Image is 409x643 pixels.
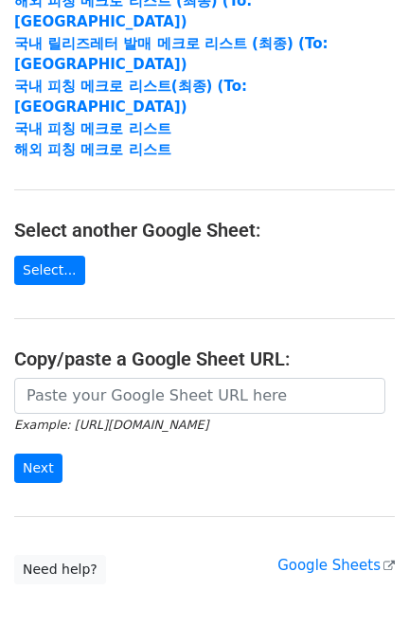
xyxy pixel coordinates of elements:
small: Example: [URL][DOMAIN_NAME] [14,418,208,432]
h4: Copy/paste a Google Sheet URL: [14,348,395,370]
input: Next [14,454,62,483]
h4: Select another Google Sheet: [14,219,395,241]
input: Paste your Google Sheet URL here [14,378,385,414]
a: Need help? [14,555,106,584]
a: 국내 릴리즈레터 발매 메크로 리스트 (최종) (To:[GEOGRAPHIC_DATA]) [14,35,328,74]
a: Select... [14,256,85,285]
a: 국내 피칭 메크로 리스트 [14,120,171,137]
a: 해외 피칭 메크로 리스트 [14,141,171,158]
a: 국내 피칭 메크로 리스트(최종) (To:[GEOGRAPHIC_DATA]) [14,78,247,116]
a: Google Sheets [277,557,395,574]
